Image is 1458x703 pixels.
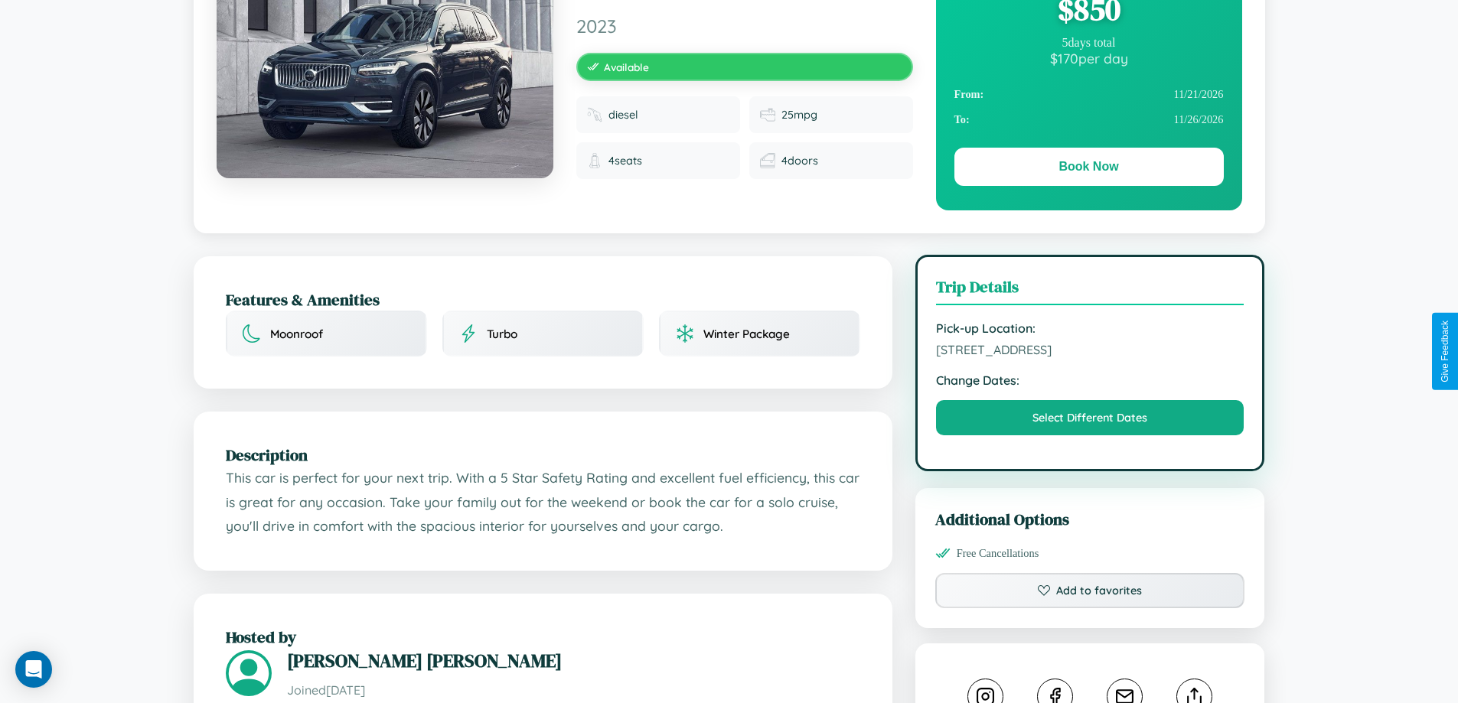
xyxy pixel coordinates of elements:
span: diesel [608,108,638,122]
button: Book Now [954,148,1224,186]
div: Open Intercom Messenger [15,651,52,688]
strong: Pick-up Location: [936,321,1244,336]
span: Winter Package [703,327,790,341]
strong: Change Dates: [936,373,1244,388]
button: Select Different Dates [936,400,1244,435]
div: 11 / 21 / 2026 [954,82,1224,107]
strong: From: [954,88,984,101]
span: 2023 [576,15,913,37]
strong: To: [954,113,970,126]
h3: [PERSON_NAME] [PERSON_NAME] [287,648,860,673]
img: Fuel type [587,107,602,122]
span: Moonroof [270,327,323,341]
span: 4 doors [781,154,818,168]
img: Fuel efficiency [760,107,775,122]
span: 4 seats [608,154,642,168]
div: Give Feedback [1440,321,1450,382]
div: $ 170 per day [954,50,1224,67]
img: Doors [760,153,775,168]
button: Add to favorites [935,573,1245,608]
span: Free Cancellations [957,547,1039,560]
span: Available [604,60,649,73]
img: Seats [587,153,602,168]
h3: Trip Details [936,275,1244,305]
h2: Hosted by [226,626,860,648]
h3: Additional Options [935,508,1245,530]
p: This car is perfect for your next trip. With a 5 Star Safety Rating and excellent fuel efficiency... [226,466,860,539]
p: Joined [DATE] [287,679,860,701]
h2: Features & Amenities [226,288,860,311]
h2: Description [226,444,860,466]
span: 25 mpg [781,108,817,122]
div: 5 days total [954,36,1224,50]
span: Turbo [487,327,517,341]
div: 11 / 26 / 2026 [954,107,1224,132]
span: [STREET_ADDRESS] [936,342,1244,357]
